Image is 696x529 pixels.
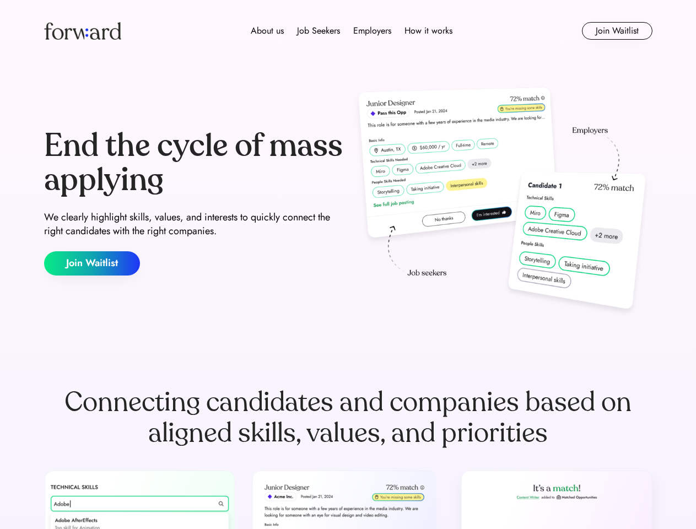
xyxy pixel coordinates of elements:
img: hero-image.png [353,84,652,321]
button: Join Waitlist [44,251,140,276]
div: End the cycle of mass applying [44,129,344,197]
div: How it works [404,24,452,37]
button: Join Waitlist [582,22,652,40]
div: Connecting candidates and companies based on aligned skills, values, and priorities [44,387,652,449]
div: Job Seekers [297,24,340,37]
img: Forward logo [44,22,121,40]
div: About us [251,24,284,37]
div: Employers [353,24,391,37]
div: We clearly highlight skills, values, and interests to quickly connect the right candidates with t... [44,210,344,238]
